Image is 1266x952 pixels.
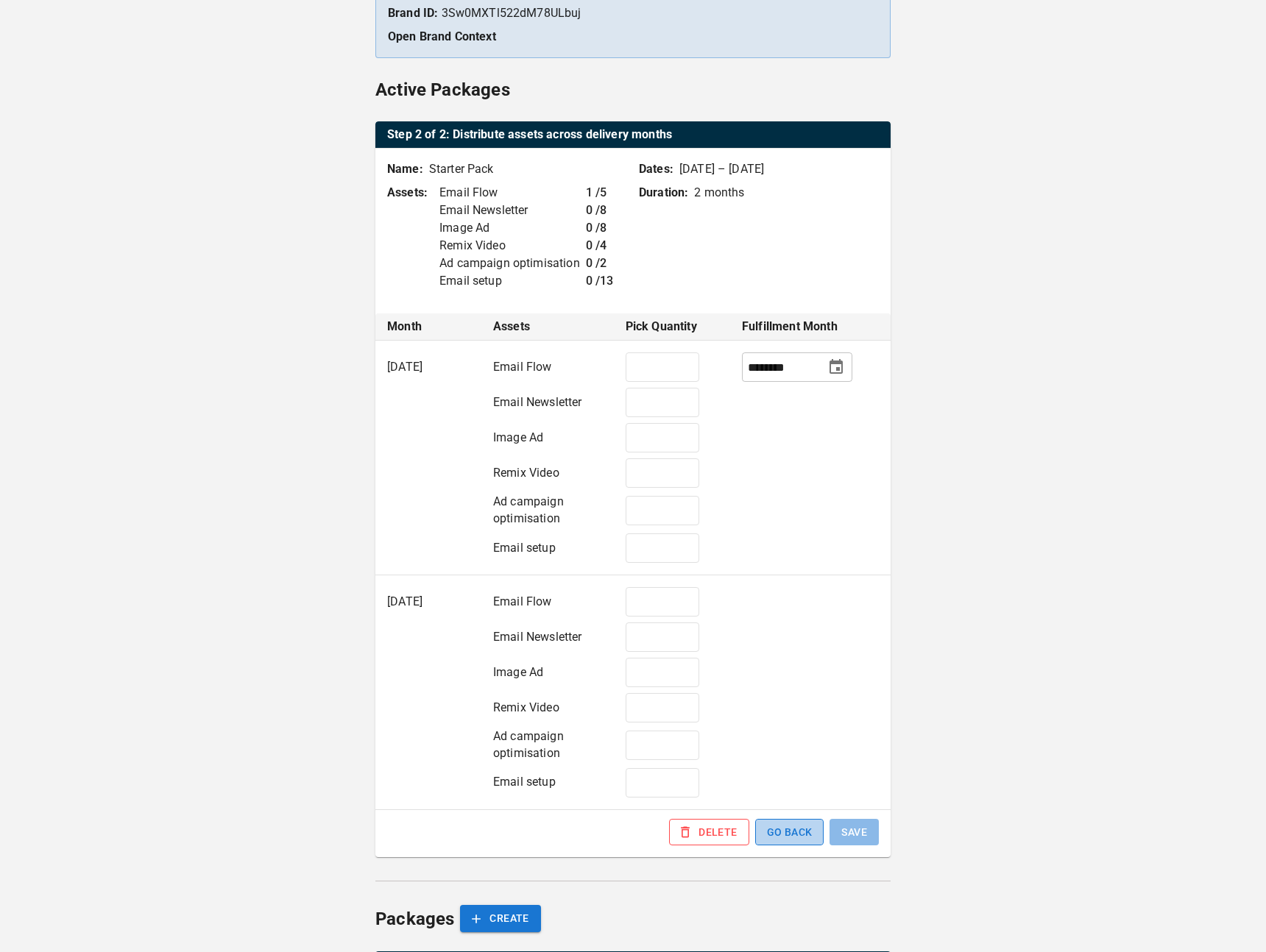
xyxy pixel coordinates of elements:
p: [DATE] – [DATE] [679,160,764,178]
p: 2 months [694,184,744,202]
p: Email Flow [439,184,580,202]
h6: Active Packages [375,76,510,104]
strong: Brand ID: [388,6,438,20]
span: Remix Video [493,466,559,480]
span: Email Newsletter [493,630,582,644]
button: Choose date, selected date is Oct 1, 2025 [824,355,849,380]
h6: Packages [375,905,454,933]
span: Email Flow [493,594,552,608]
p: Email Newsletter [439,202,580,219]
th: Pick Quantity [614,313,730,341]
table: active packages table [375,121,891,149]
th: Fulfillment Month [730,313,891,341]
span: Email Newsletter [493,395,582,409]
span: Email setup [493,775,556,789]
p: Email setup [439,272,580,290]
button: GO BACK [755,819,824,846]
span: Image Ad [493,665,543,679]
th: Month [375,313,481,341]
span: Email Flow [493,360,552,374]
p: Image Ad [439,219,580,237]
p: Remix Video [439,237,580,255]
p: 0 / 4 [586,237,607,255]
p: Starter Pack [429,160,494,178]
td: [DATE] [375,341,481,575]
p: 0 / 8 [586,202,607,219]
p: Dates: [639,160,673,178]
span: Image Ad [493,430,543,444]
a: Open Brand Context [388,29,496,43]
p: 0 / 8 [586,219,607,237]
span: Ad campaign optimisation [493,494,564,525]
span: Ad campaign optimisation [493,729,564,760]
span: Email setup [493,541,556,555]
th: Step 2 of 2: Distribute assets across delivery months [375,121,891,149]
span: Remix Video [493,700,559,714]
p: Duration: [639,184,688,202]
p: 3Sw0MXTl522dM78ULbuj [388,4,878,22]
p: Name: [387,160,423,178]
td: [DATE] [375,575,481,809]
p: Ad campaign optimisation [439,255,580,272]
p: 0 / 2 [586,255,607,272]
button: DELETE [669,819,749,846]
th: Assets [481,313,614,341]
p: 1 / 5 [586,184,607,202]
p: Assets: [387,184,428,202]
p: 0 / 13 [586,272,614,290]
button: CREATE [460,905,540,932]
